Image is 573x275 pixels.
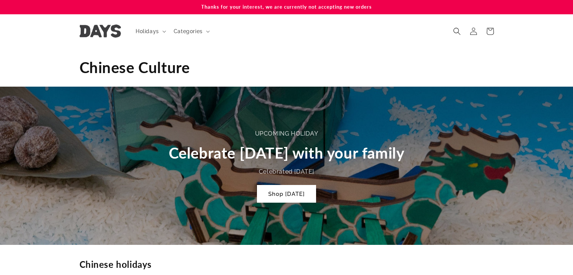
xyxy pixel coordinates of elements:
[449,23,465,40] summary: Search
[174,28,203,35] span: Categories
[131,23,169,39] summary: Holidays
[169,23,213,39] summary: Categories
[136,28,159,35] span: Holidays
[169,144,405,162] span: Celebrate [DATE] with your family
[79,58,494,77] h1: Chinese Culture
[259,168,314,175] span: Celebrated [DATE]
[257,185,316,203] a: Shop [DATE]
[79,24,121,38] img: Days United
[79,258,152,270] h2: Chinese holidays
[169,128,405,139] div: Upcoming holiday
